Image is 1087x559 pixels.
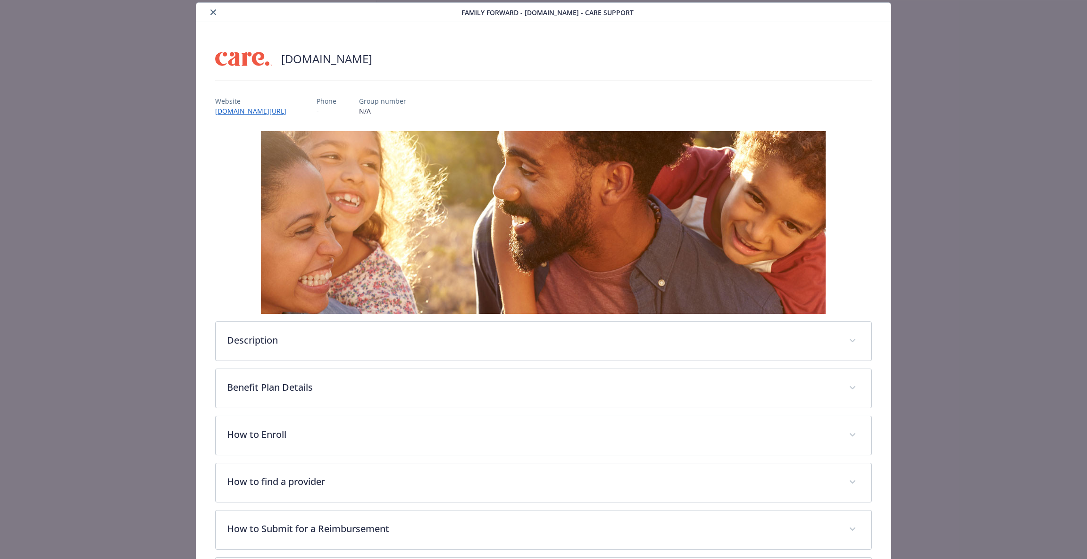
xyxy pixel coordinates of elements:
[208,7,219,18] button: close
[317,106,336,116] p: -
[215,96,294,106] p: Website
[227,380,838,395] p: Benefit Plan Details
[216,416,872,455] div: How to Enroll
[216,322,872,361] div: Description
[215,45,272,73] img: Care.com
[215,107,294,115] a: [DOMAIN_NAME][URL]
[227,522,838,536] p: How to Submit for a Reimbursement
[227,427,838,442] p: How to Enroll
[216,369,872,408] div: Benefit Plan Details
[359,106,406,116] p: N/A
[317,96,336,106] p: Phone
[359,96,406,106] p: Group number
[216,510,872,549] div: How to Submit for a Reimbursement
[281,51,372,67] h2: [DOMAIN_NAME]
[261,131,826,314] img: banner
[227,475,838,489] p: How to find a provider
[216,463,872,502] div: How to find a provider
[461,8,634,17] span: Family Forward - [DOMAIN_NAME] - Care Support
[227,333,838,347] p: Description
